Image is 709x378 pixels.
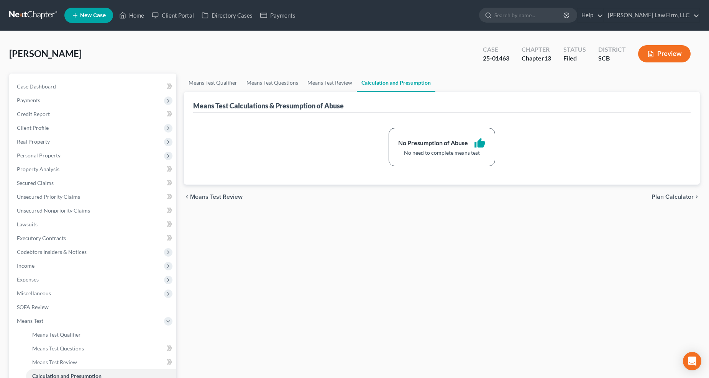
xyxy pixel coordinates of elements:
[494,8,565,22] input: Search by name...
[17,207,90,214] span: Unsecured Nonpriority Claims
[11,162,176,176] a: Property Analysis
[17,83,56,90] span: Case Dashboard
[32,331,81,338] span: Means Test Qualifier
[184,194,243,200] button: chevron_left Means Test Review
[17,290,51,296] span: Miscellaneous
[32,359,77,365] span: Means Test Review
[26,342,176,355] a: Means Test Questions
[148,8,198,22] a: Client Portal
[694,194,700,200] i: chevron_right
[17,180,54,186] span: Secured Claims
[398,139,468,147] div: No Presumption of Abuse
[522,54,551,63] div: Chapter
[32,345,84,352] span: Means Test Questions
[17,124,49,131] span: Client Profile
[190,194,243,200] span: Means Test Review
[17,317,43,324] span: Means Test
[242,74,303,92] a: Means Test Questions
[184,74,242,92] a: Means Test Qualifier
[598,54,626,63] div: SCB
[652,194,700,200] button: Plan Calculator chevron_right
[11,107,176,121] a: Credit Report
[11,80,176,93] a: Case Dashboard
[26,355,176,369] a: Means Test Review
[17,152,61,159] span: Personal Property
[652,194,694,200] span: Plan Calculator
[17,235,66,241] span: Executory Contracts
[17,221,38,227] span: Lawsuits
[17,262,34,269] span: Income
[17,249,87,255] span: Codebtors Insiders & Notices
[198,8,256,22] a: Directory Cases
[11,300,176,314] a: SOFA Review
[303,74,357,92] a: Means Test Review
[26,328,176,342] a: Means Test Qualifier
[357,74,435,92] a: Calculation and Presumption
[638,45,691,62] button: Preview
[256,8,299,22] a: Payments
[598,45,626,54] div: District
[544,54,551,62] span: 13
[11,204,176,218] a: Unsecured Nonpriority Claims
[17,97,40,103] span: Payments
[11,231,176,245] a: Executory Contracts
[115,8,148,22] a: Home
[683,352,701,370] div: Open Intercom Messenger
[80,13,106,18] span: New Case
[483,54,509,63] div: 25-01463
[17,193,80,200] span: Unsecured Priority Claims
[474,137,486,149] i: thumb_up
[563,45,586,54] div: Status
[398,149,486,157] div: No need to complete means test
[11,218,176,231] a: Lawsuits
[17,276,39,283] span: Expenses
[193,101,344,110] div: Means Test Calculations & Presumption of Abuse
[184,194,190,200] i: chevron_left
[483,45,509,54] div: Case
[11,190,176,204] a: Unsecured Priority Claims
[17,138,50,145] span: Real Property
[578,8,603,22] a: Help
[11,176,176,190] a: Secured Claims
[17,166,59,172] span: Property Analysis
[604,8,699,22] a: [PERSON_NAME] Law Firm, LLC
[563,54,586,63] div: Filed
[522,45,551,54] div: Chapter
[9,48,82,59] span: [PERSON_NAME]
[17,304,49,310] span: SOFA Review
[17,111,50,117] span: Credit Report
